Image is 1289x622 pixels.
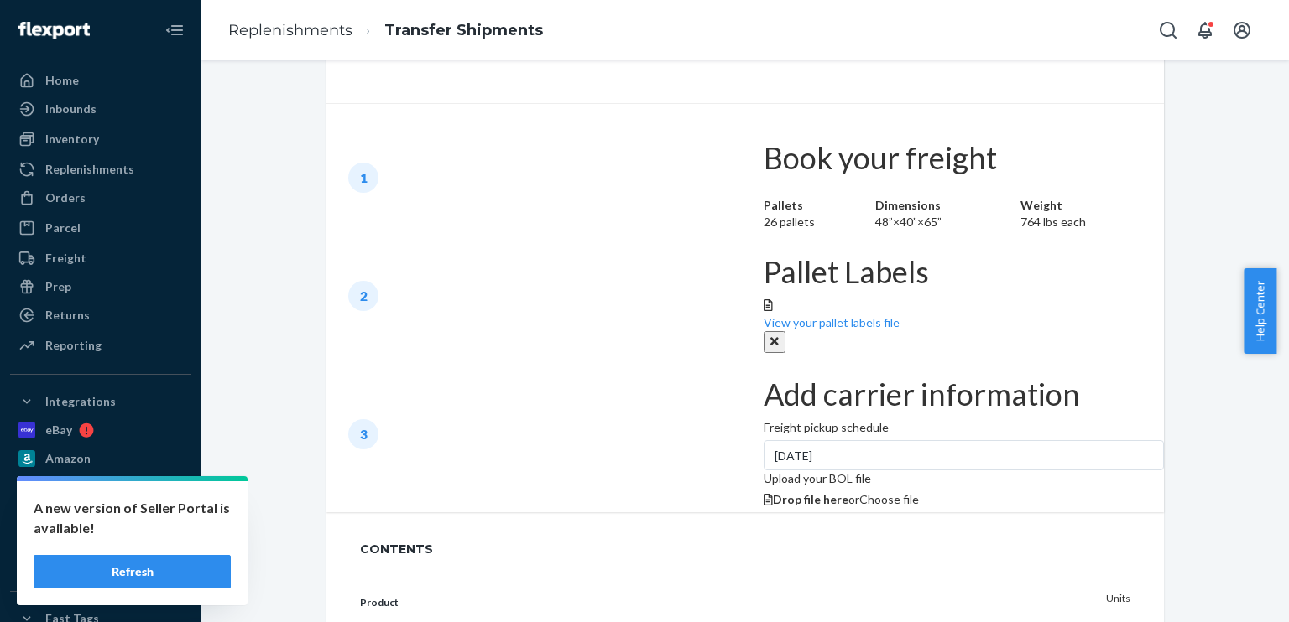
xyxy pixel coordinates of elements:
[764,440,1164,470] div: [DATE]
[1188,13,1222,47] button: Open notifications
[384,21,543,39] a: Transfer Shipments
[10,474,191,500] a: GeekSeller
[10,156,191,183] a: Replenishments
[1151,13,1185,47] button: Open Search Box
[45,220,81,236] div: Parcel
[215,6,556,55] ol: breadcrumbs
[45,161,134,178] div: Replenishments
[764,197,875,214] th: Pallets
[10,245,191,272] a: Freight
[764,142,1164,175] h1: Book your freight
[45,393,116,410] div: Integrations
[348,419,378,449] span: 3
[10,388,191,415] button: Integrations
[10,531,191,557] a: Pipe17
[1244,268,1276,354] button: Help Center
[158,13,191,47] button: Close Navigation
[228,21,352,39] a: Replenishments
[859,492,919,506] span: Choose file
[875,214,1020,231] td: 48”×40”×65”
[10,445,191,472] a: Amazon
[764,256,1164,289] h1: Pallet Labels
[45,337,102,354] div: Reporting
[764,331,785,353] button: Clear
[764,314,1164,331] a: View your pallet labels file
[34,498,231,538] p: A new version of Seller Portal is available!
[10,417,191,443] a: eBay
[360,541,1130,557] span: CONTENTS
[45,250,86,267] div: Freight
[773,492,848,506] span: Drop file here
[45,450,91,467] div: Amazon
[848,492,859,506] span: or
[360,595,1033,610] p: Product
[10,126,191,153] a: Inventory
[1225,13,1259,47] button: Open account menu
[1020,214,1164,231] td: 764 lbs each
[45,131,99,148] div: Inventory
[764,378,1164,412] h1: Add carrier information
[10,502,191,529] a: Walmart
[45,189,86,206] div: Orders
[764,470,871,487] label: Upload your BOL file
[1060,591,1130,606] p: Units
[764,419,889,436] label: Freight pickup schedule
[348,281,378,311] span: 2
[45,278,71,295] div: Prep
[1020,197,1164,214] th: Weight
[18,22,90,39] img: Flexport logo
[10,273,191,300] a: Prep
[10,302,191,329] a: Returns
[45,101,97,117] div: Inbounds
[45,307,90,324] div: Returns
[10,184,191,211] a: Orders
[10,564,191,584] a: Add Integration
[10,67,191,94] a: Home
[10,215,191,241] a: Parcel
[45,72,79,89] div: Home
[764,214,875,231] td: 26 pallets
[45,422,72,438] div: eBay
[10,96,191,122] a: Inbounds
[10,332,191,359] a: Reporting
[348,163,378,193] span: 1
[34,555,231,588] button: Refresh
[875,197,1020,214] th: Dimensions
